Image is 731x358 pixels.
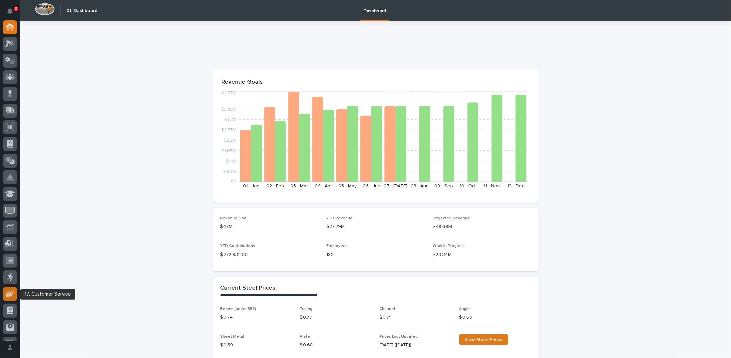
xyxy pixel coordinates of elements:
[484,184,500,188] text: 11 - Nov
[290,184,308,188] text: 03 - Mar
[300,314,372,321] p: $ 0.77
[300,342,372,349] p: $ 0.68
[223,138,236,143] tspan: $2.2M
[380,307,395,311] span: Channel
[220,335,244,339] span: Sheet Metal
[460,184,476,188] text: 10 - Oct
[66,8,97,14] h2: 01. Dashboard
[230,180,236,184] tspan: $0
[326,216,353,220] span: YTD Revenue
[507,184,524,188] text: 12 - Dec
[315,184,332,188] text: 04 - Apr
[384,184,407,188] text: 07 - [DATE]
[433,251,531,258] p: $20.34M
[3,4,17,18] button: Notifications
[220,342,292,349] p: $ 0.59
[243,184,259,188] text: 01 - Jan
[35,3,55,15] img: Workspace Logo
[300,335,310,339] span: Plate
[220,216,248,220] span: Revenue Goal
[220,307,256,311] span: Beams (under 55#)
[433,223,531,230] p: $48.69M
[380,335,418,339] span: Prices Last Updated
[380,342,451,349] p: [DATE] ([DATE])
[459,314,531,321] p: $ 0.69
[223,117,236,122] tspan: $3.3M
[266,184,284,188] text: 02 - Feb
[222,79,530,86] p: Revenue Goals
[220,244,255,248] span: YTD Contributions
[434,184,453,188] text: 09 - Sep
[226,159,236,163] tspan: $1.1M
[220,285,276,292] h2: Current Steel Prices
[459,307,470,311] span: Angle
[326,251,425,258] p: 180
[410,184,428,188] text: 08 - Aug
[8,8,17,19] div: Notifications3
[433,244,465,248] span: Work in Progress
[362,184,380,188] text: 06 - Jun
[465,337,503,342] span: View More Prices
[221,91,236,95] tspan: $4.77M
[221,128,236,132] tspan: $2.75M
[221,107,236,112] tspan: $3.85M
[220,314,292,321] p: $ 0.74
[222,169,236,174] tspan: $550K
[220,251,319,258] p: $ 272,932.00
[380,314,451,321] p: $ 0.71
[326,223,425,230] p: $27.29M
[220,223,319,230] p: $47M
[221,148,236,153] tspan: $1.65M
[459,334,508,345] a: View More Prices
[338,184,356,188] text: 05 - May
[300,307,313,311] span: Tubing
[326,244,348,248] span: Employees
[15,6,17,11] p: 3
[433,216,470,220] span: Projected Revenue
